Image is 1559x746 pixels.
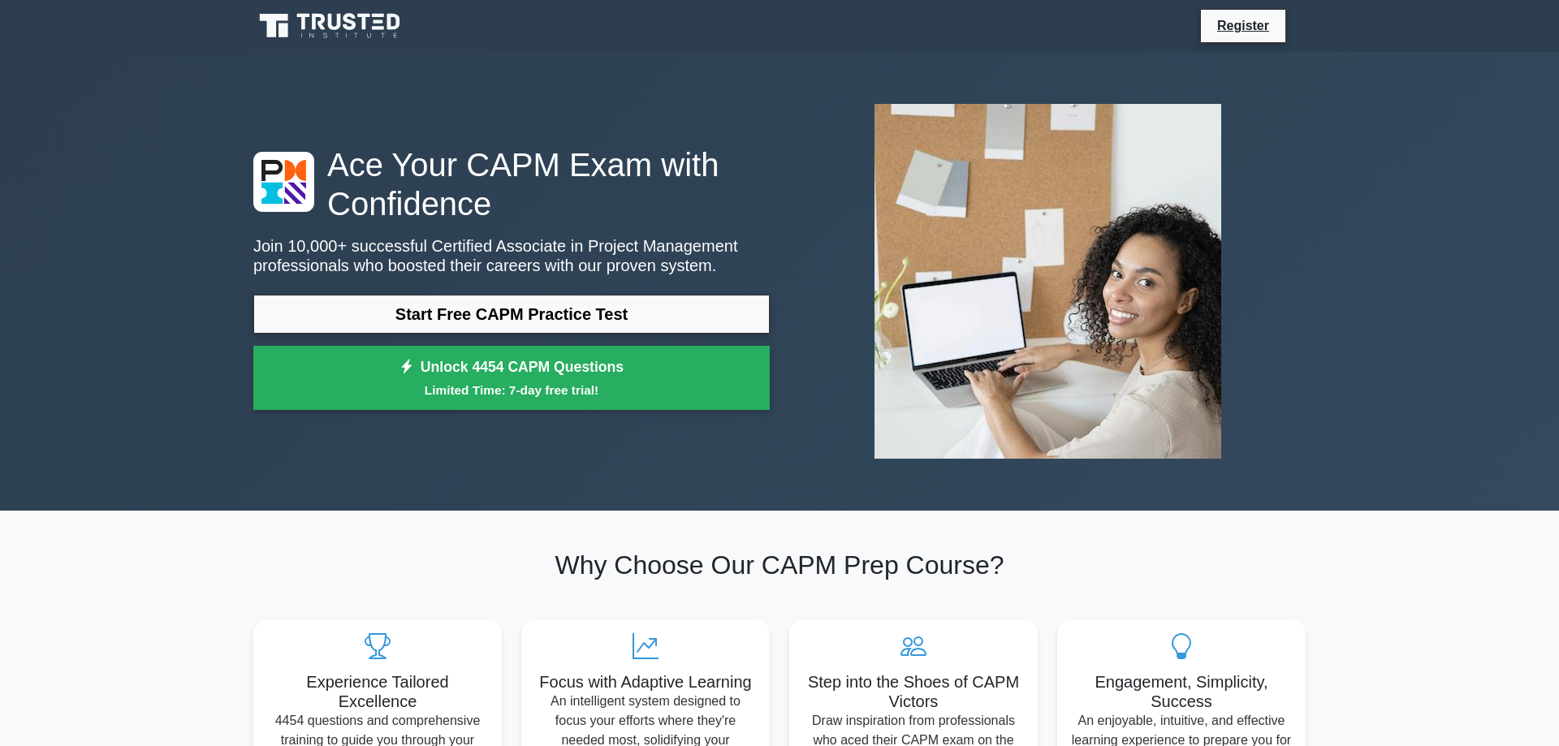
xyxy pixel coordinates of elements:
[1207,15,1279,36] a: Register
[1070,672,1293,711] h5: Engagement, Simplicity, Success
[274,381,749,399] small: Limited Time: 7-day free trial!
[253,145,770,223] h1: Ace Your CAPM Exam with Confidence
[802,672,1025,711] h5: Step into the Shoes of CAPM Victors
[534,672,757,692] h5: Focus with Adaptive Learning
[266,672,489,711] h5: Experience Tailored Excellence
[253,295,770,334] a: Start Free CAPM Practice Test
[253,346,770,411] a: Unlock 4454 CAPM QuestionsLimited Time: 7-day free trial!
[253,550,1306,580] h2: Why Choose Our CAPM Prep Course?
[253,236,770,275] p: Join 10,000+ successful Certified Associate in Project Management professionals who boosted their...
